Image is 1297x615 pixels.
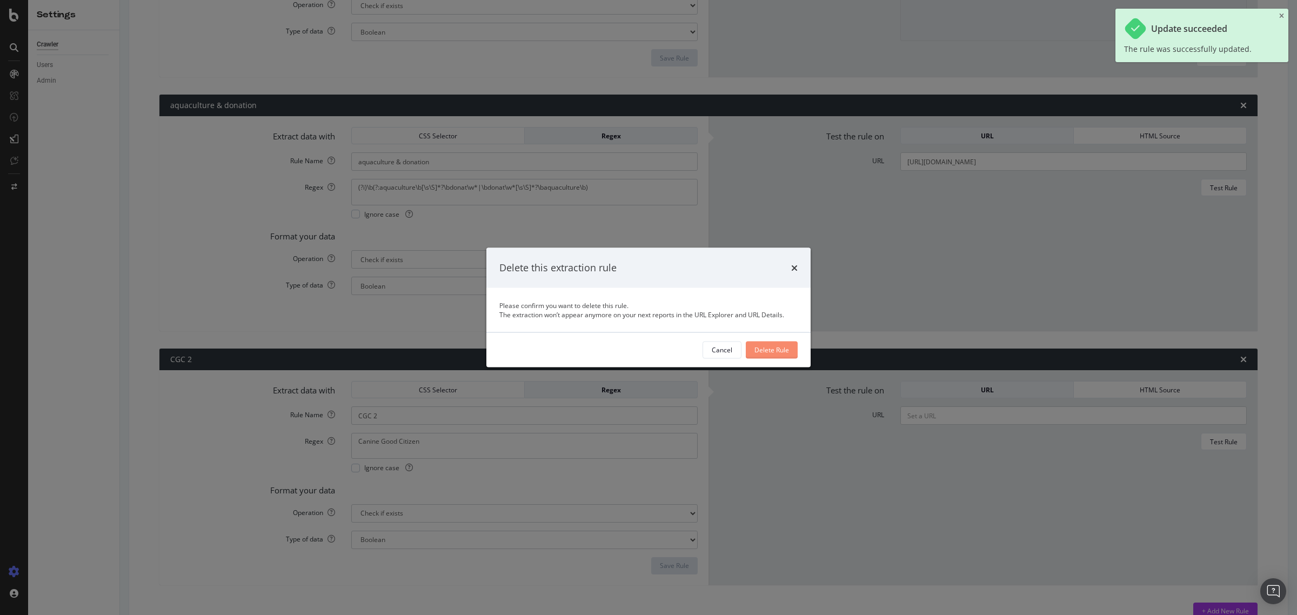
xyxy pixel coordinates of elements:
[791,261,798,275] div: times
[1279,13,1284,19] div: close toast
[712,345,732,355] div: Cancel
[746,341,798,358] button: Delete Rule
[754,345,789,355] div: Delete Rule
[499,300,798,319] div: Please confirm you want to delete this rule. The extraction won’t appear anymore on your next rep...
[703,341,741,358] button: Cancel
[1260,578,1286,604] div: Open Intercom Messenger
[1151,24,1227,34] div: Update succeeded
[499,261,617,275] div: Delete this extraction rule
[1124,44,1252,54] div: The rule was successfully updated.
[486,248,811,367] div: modal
